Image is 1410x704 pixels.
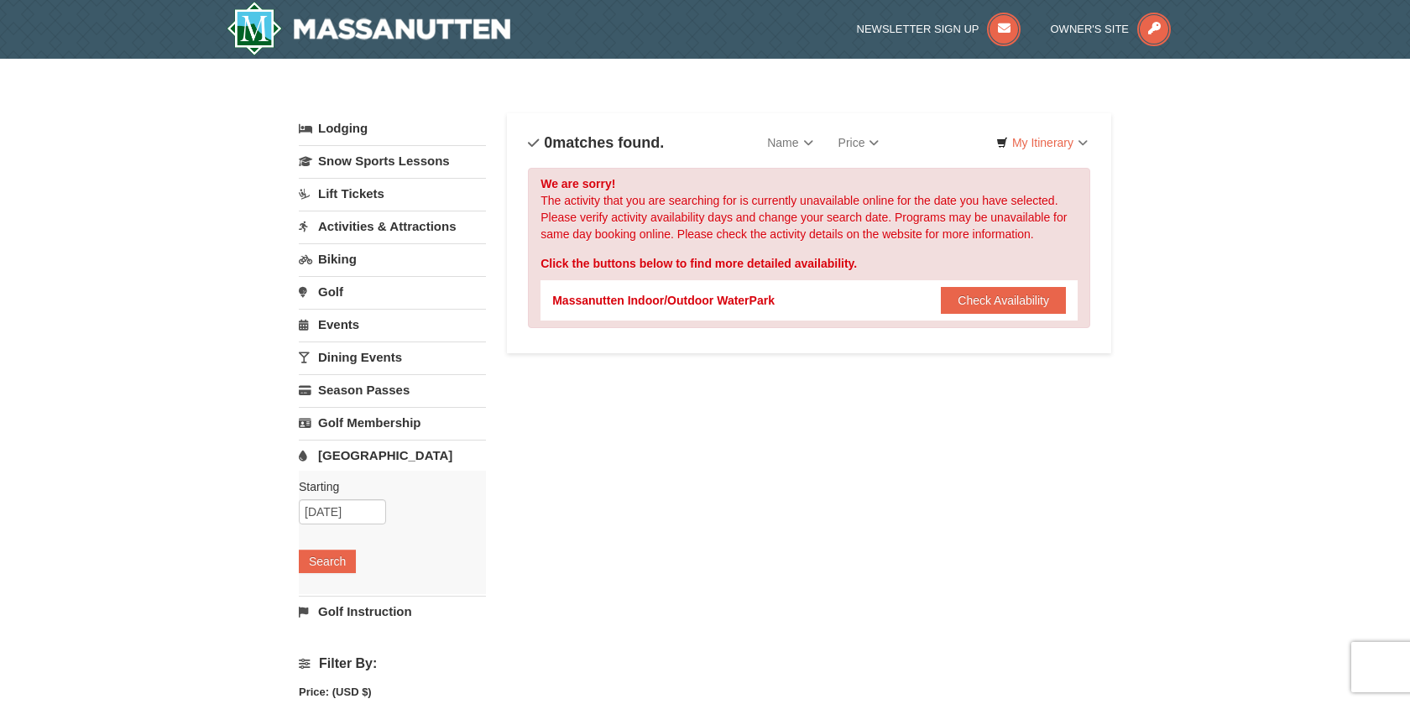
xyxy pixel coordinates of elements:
[299,145,486,176] a: Snow Sports Lessons
[299,309,486,340] a: Events
[299,550,356,573] button: Search
[755,126,825,159] a: Name
[299,276,486,307] a: Golf
[1051,23,1172,35] a: Owner's Site
[227,2,510,55] img: Massanutten Resort Logo
[299,440,486,471] a: [GEOGRAPHIC_DATA]
[299,596,486,627] a: Golf Instruction
[540,255,1078,272] div: Click the buttons below to find more detailed availability.
[299,178,486,209] a: Lift Tickets
[299,243,486,274] a: Biking
[299,656,486,671] h4: Filter By:
[941,287,1066,314] button: Check Availability
[227,2,510,55] a: Massanutten Resort
[985,130,1099,155] a: My Itinerary
[857,23,1021,35] a: Newsletter Sign Up
[299,211,486,242] a: Activities & Attractions
[299,686,372,698] strong: Price: (USD $)
[826,126,892,159] a: Price
[299,478,473,495] label: Starting
[299,113,486,143] a: Lodging
[540,177,615,190] strong: We are sorry!
[299,407,486,438] a: Golf Membership
[528,134,664,151] h4: matches found.
[299,342,486,373] a: Dining Events
[299,374,486,405] a: Season Passes
[552,292,775,309] div: Massanutten Indoor/Outdoor WaterPark
[857,23,979,35] span: Newsletter Sign Up
[544,134,552,151] span: 0
[528,168,1090,328] div: The activity that you are searching for is currently unavailable online for the date you have sel...
[1051,23,1130,35] span: Owner's Site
